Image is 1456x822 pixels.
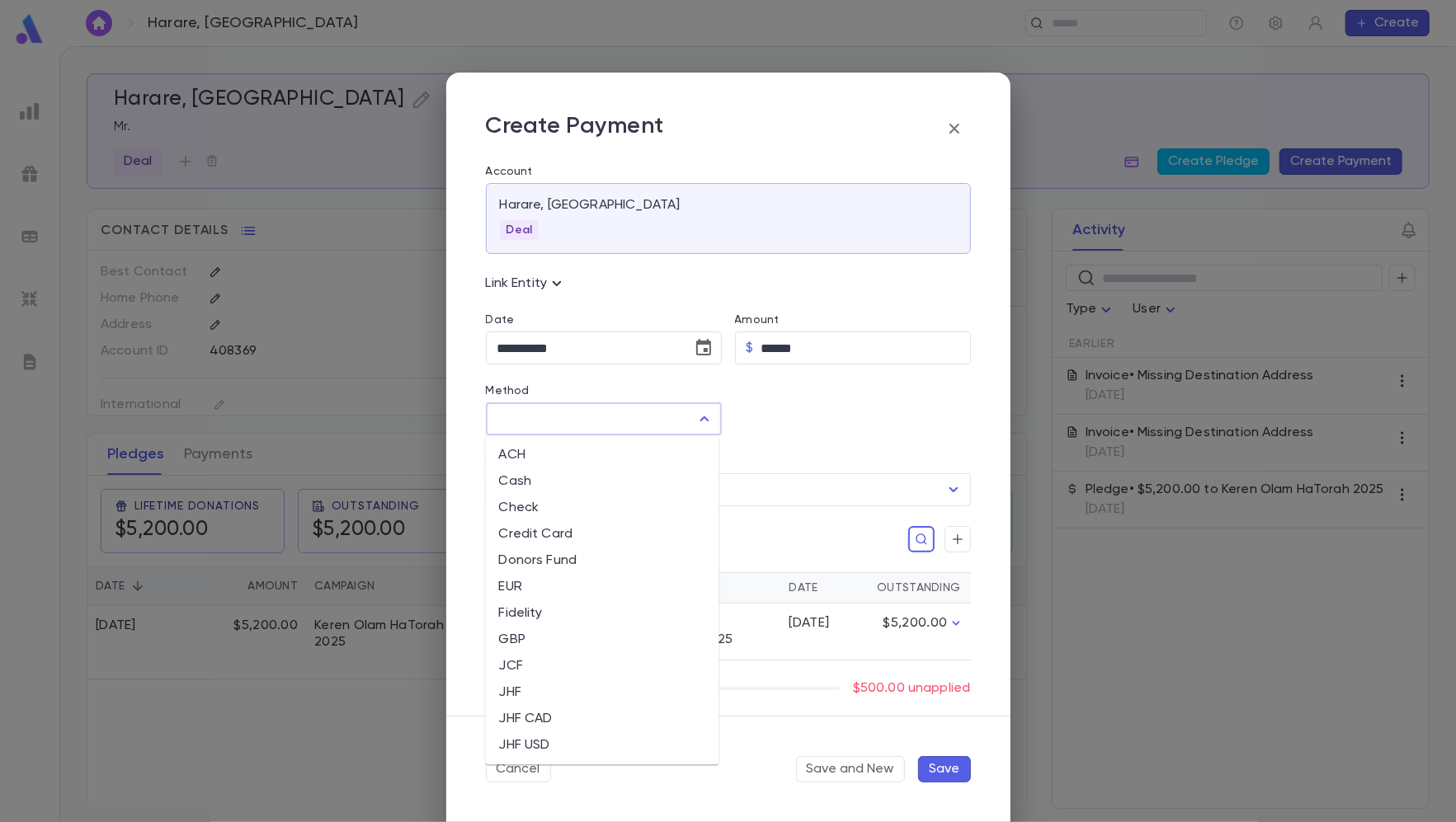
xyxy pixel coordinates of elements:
button: Choose date, selected date is Sep 19, 2025 [687,331,720,364]
li: JHF [486,680,719,707]
li: Donors Fund [486,548,719,575]
button: Open [942,478,965,501]
li: Cash [486,469,719,496]
button: Cancel [486,756,551,782]
button: Save and New [796,756,905,782]
li: Check [486,496,719,522]
label: Amount [735,313,780,326]
label: Date [486,313,722,326]
label: Method [486,384,530,397]
button: Save [918,756,971,782]
li: ACH [486,443,719,469]
li: GBP [486,627,719,654]
li: MXN [486,759,719,786]
th: Outstanding [861,573,970,604]
div: [DATE] [789,615,851,632]
p: $ [747,340,754,356]
p: Harare, [GEOGRAPHIC_DATA] [500,197,681,214]
p: $500.00 unapplied [853,680,971,697]
li: JHF CAD [486,707,719,733]
li: Credit Card [486,522,719,548]
li: JHF USD [486,733,719,759]
li: Fidelity [486,601,719,627]
li: JCF [486,654,719,680]
td: $5,200.00 [861,604,970,660]
button: Close [693,407,716,430]
li: EUR [486,575,719,601]
span: Deal [500,223,540,237]
label: Account [486,165,971,178]
p: Link Entity [486,274,568,294]
th: Date [779,573,861,604]
p: Create Payment [486,112,664,145]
